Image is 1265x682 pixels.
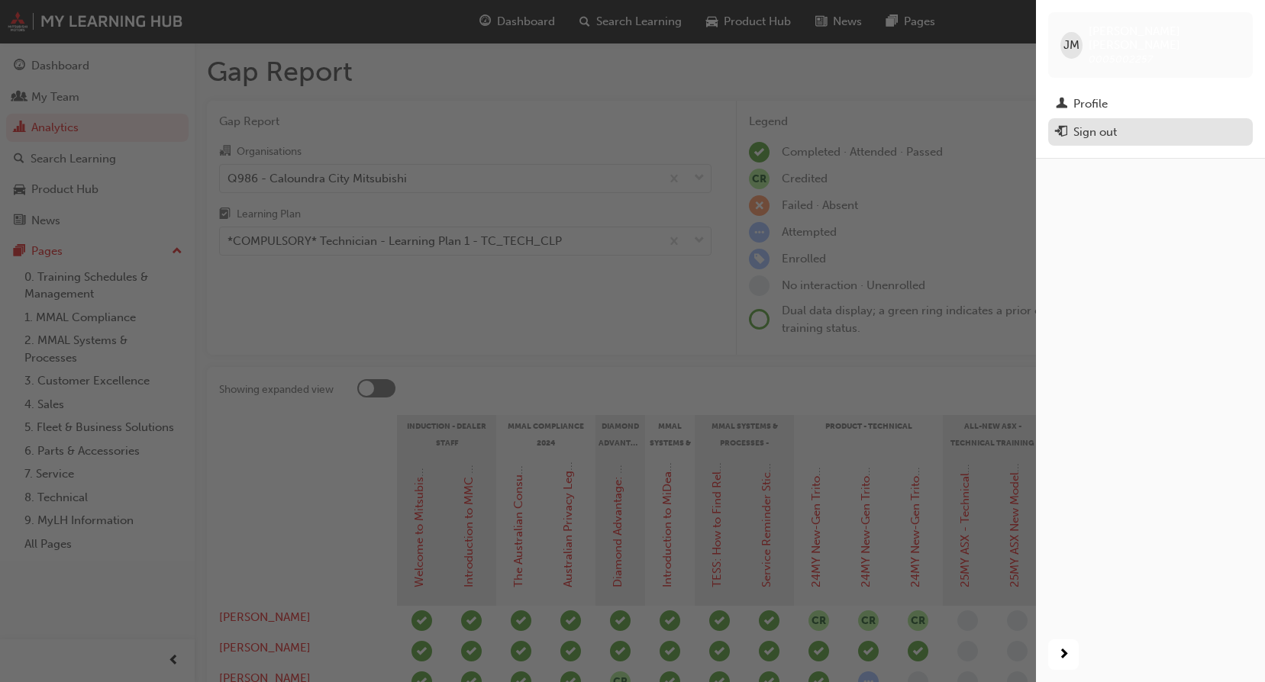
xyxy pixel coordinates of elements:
span: next-icon [1058,645,1070,664]
span: 0005002257 [1089,53,1153,66]
div: Sign out [1073,124,1117,141]
span: [PERSON_NAME] [PERSON_NAME] [1089,24,1241,52]
span: exit-icon [1056,126,1067,140]
button: Sign out [1048,118,1253,146]
span: JM [1063,37,1079,54]
span: man-icon [1056,98,1067,111]
a: Profile [1048,90,1253,118]
div: Profile [1073,95,1108,113]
